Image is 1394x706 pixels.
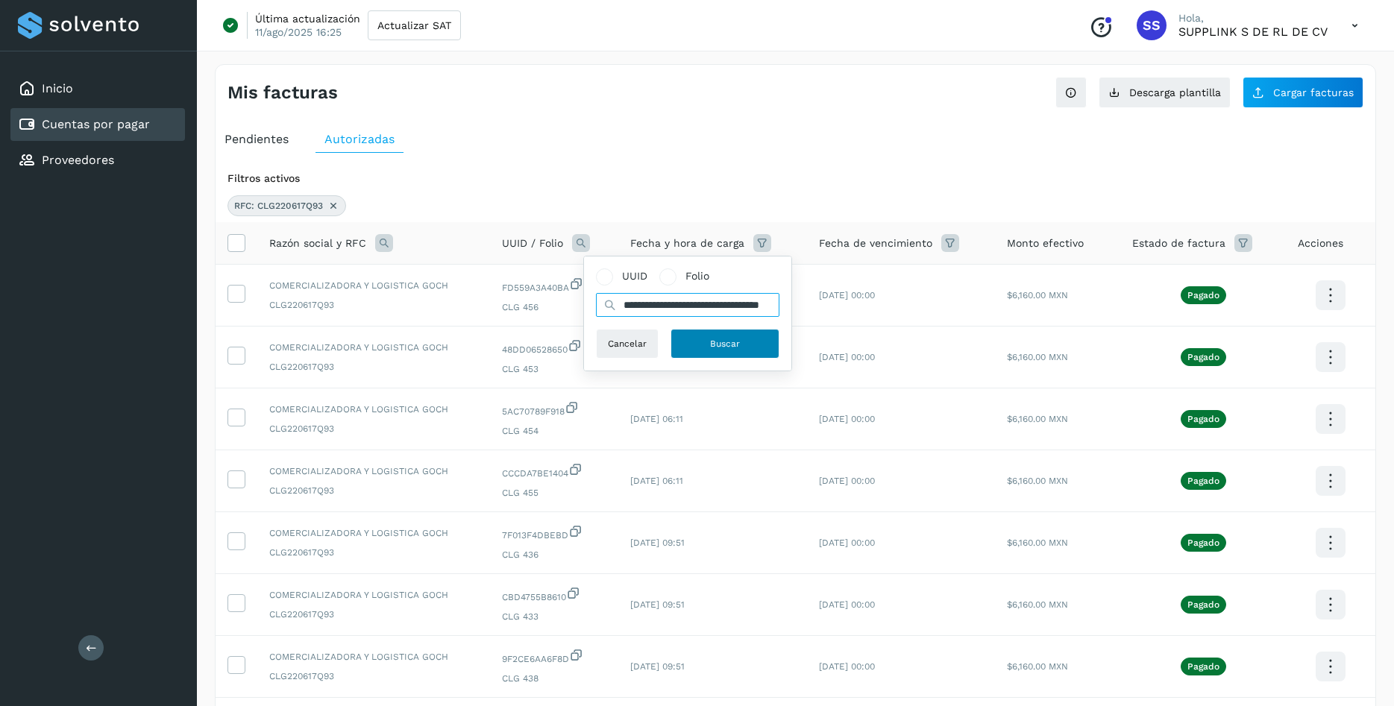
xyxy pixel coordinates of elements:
span: CLG 438 [502,672,606,685]
span: 48DD06528650 [502,338,606,356]
span: $6,160.00 MXN [1007,290,1068,300]
button: Actualizar SAT [368,10,461,40]
span: FD559A3A40BA [502,277,606,294]
span: Razón social y RFC [269,236,366,251]
span: CBD4755B8610 [502,586,606,604]
span: COMERCIALIZADORA Y LOGISTICA GOCH [269,279,478,292]
span: Actualizar SAT [377,20,451,31]
span: CLG220617Q93 [269,360,478,374]
span: Autorizadas [324,132,395,146]
span: [DATE] 00:00 [819,476,875,486]
span: RFC: CLG220617Q93 [234,199,323,212]
span: CLG220617Q93 [269,484,478,497]
a: Cuentas por pagar [42,117,150,131]
p: Pagado [1187,476,1219,486]
span: Cargar facturas [1273,87,1354,98]
h4: Mis facturas [227,82,338,104]
span: [DATE] 00:00 [819,414,875,424]
span: COMERCIALIZADORA Y LOGISTICA GOCH [269,650,478,664]
span: Fecha de vencimiento [819,236,932,251]
div: Proveedores [10,144,185,177]
span: CLG 456 [502,300,606,314]
span: [DATE] 06:11 [630,414,683,424]
span: COMERCIALIZADORA Y LOGISTICA GOCH [269,526,478,540]
a: Inicio [42,81,73,95]
span: CLG220617Q93 [269,669,478,683]
span: CLG 433 [502,610,606,623]
button: Descarga plantilla [1099,77,1231,108]
div: RFC: CLG220617Q93 [227,195,346,216]
p: SUPPLINK S DE RL DE CV [1178,25,1328,39]
span: [DATE] 00:00 [819,661,875,672]
span: $6,160.00 MXN [1007,599,1068,610]
span: CLG220617Q93 [269,422,478,435]
div: Inicio [10,72,185,105]
span: CLG 436 [502,548,606,561]
div: Cuentas por pagar [10,108,185,141]
span: COMERCIALIZADORA Y LOGISTICA GOCH [269,403,478,416]
p: Pagado [1187,599,1219,610]
span: Pendientes [225,132,289,146]
span: $6,160.00 MXN [1007,414,1068,424]
span: CLG 453 [502,362,606,376]
span: COMERCIALIZADORA Y LOGISTICA GOCH [269,464,478,478]
span: COMERCIALIZADORA Y LOGISTICA GOCH [269,588,478,602]
span: CLG220617Q93 [269,546,478,559]
span: [DATE] 00:00 [819,290,875,300]
span: $6,160.00 MXN [1007,538,1068,548]
a: Proveedores [42,153,114,167]
span: Monto efectivo [1007,236,1084,251]
span: COMERCIALIZADORA Y LOGISTICA GOCH [269,341,478,354]
div: Filtros activos [227,171,1363,186]
span: [DATE] 00:00 [819,599,875,610]
span: [DATE] 09:51 [630,599,685,610]
span: 5AC70789F918 [502,400,606,418]
p: Última actualización [255,12,360,25]
span: [DATE] 00:00 [819,352,875,362]
p: Pagado [1187,538,1219,548]
button: Cargar facturas [1243,77,1363,108]
p: Pagado [1187,661,1219,672]
span: $6,160.00 MXN [1007,476,1068,486]
span: [DATE] 09:51 [630,661,685,672]
span: UUID / Folio [502,236,563,251]
span: Estado de factura [1132,236,1225,251]
span: CLG 455 [502,486,606,499]
span: [DATE] 09:51 [630,538,685,548]
p: Pagado [1187,414,1219,424]
span: 9F2CE6AA6F8D [502,648,606,666]
p: Hola, [1178,12,1328,25]
span: $6,160.00 MXN [1007,352,1068,362]
span: [DATE] 00:00 [819,538,875,548]
span: Descarga plantilla [1129,87,1221,98]
span: CLG220617Q93 [269,608,478,621]
p: Pagado [1187,290,1219,300]
p: Pagado [1187,352,1219,362]
span: 7F013F4DBEBD [502,524,606,542]
span: CLG 454 [502,424,606,438]
p: 11/ago/2025 16:25 [255,25,342,39]
span: [DATE] 06:11 [630,476,683,486]
span: CLG220617Q93 [269,298,478,312]
span: Fecha y hora de carga [630,236,744,251]
span: Acciones [1298,236,1343,251]
span: $6,160.00 MXN [1007,661,1068,672]
span: CCCDA7BE1404 [502,462,606,480]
